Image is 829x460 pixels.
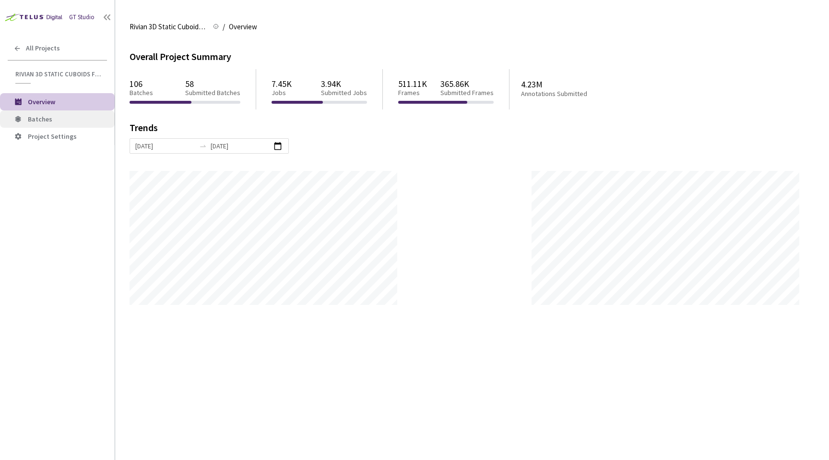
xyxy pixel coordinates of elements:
[130,89,153,97] p: Batches
[28,97,55,106] span: Overview
[199,142,207,150] span: to
[440,89,494,97] p: Submitted Frames
[69,13,95,22] div: GT Studio
[321,89,367,97] p: Submitted Jobs
[130,21,207,33] span: Rivian 3D Static Cuboids fixed[2024-25]
[28,132,77,141] span: Project Settings
[199,142,207,150] span: swap-right
[321,79,367,89] p: 3.94K
[272,79,292,89] p: 7.45K
[440,79,494,89] p: 365.86K
[229,21,257,33] span: Overview
[223,21,225,33] li: /
[26,44,60,52] span: All Projects
[398,79,427,89] p: 511.11K
[15,70,101,78] span: Rivian 3D Static Cuboids fixed[2024-25]
[130,50,815,64] div: Overall Project Summary
[185,79,240,89] p: 58
[185,89,240,97] p: Submitted Batches
[521,79,625,89] p: 4.23M
[28,115,52,123] span: Batches
[521,90,625,98] p: Annotations Submitted
[130,79,153,89] p: 106
[398,89,427,97] p: Frames
[130,123,801,138] div: Trends
[135,141,195,151] input: Start date
[272,89,292,97] p: Jobs
[211,141,271,151] input: End date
